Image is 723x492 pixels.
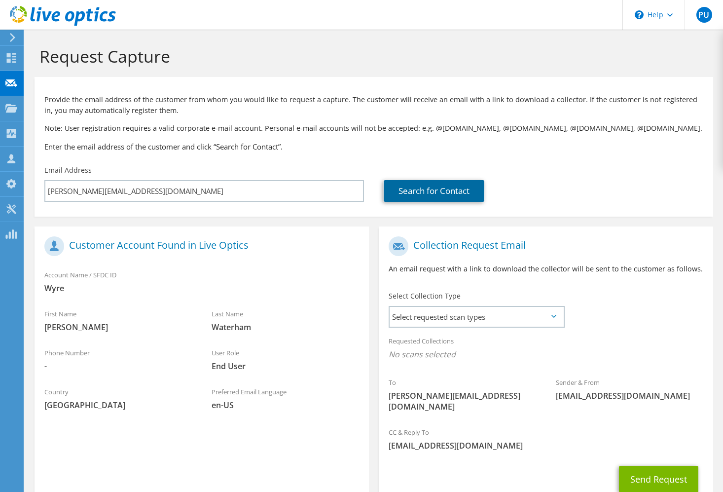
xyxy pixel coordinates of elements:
label: Email Address [44,165,92,175]
p: An email request with a link to download the collector will be sent to the customer as follows. [389,264,703,274]
div: Preferred Email Language [202,381,369,416]
h3: Enter the email address of the customer and click “Search for Contact”. [44,141,703,152]
span: Select requested scan types [390,307,563,327]
div: Last Name [202,303,369,338]
div: Sender & From [546,372,713,406]
h1: Request Capture [39,46,703,67]
p: Provide the email address of the customer from whom you would like to request a capture. The cust... [44,94,703,116]
svg: \n [635,10,644,19]
span: [EMAIL_ADDRESS][DOMAIN_NAME] [556,390,703,401]
div: Account Name / SFDC ID [35,265,369,299]
span: - [44,361,192,372]
span: Wyre [44,283,359,294]
span: [PERSON_NAME][EMAIL_ADDRESS][DOMAIN_NAME] [389,390,536,412]
label: Select Collection Type [389,291,461,301]
div: To [379,372,546,417]
span: PU [696,7,712,23]
span: No scans selected [389,349,703,360]
a: Search for Contact [384,180,484,202]
span: [PERSON_NAME] [44,322,192,333]
div: CC & Reply To [379,422,713,456]
span: [EMAIL_ADDRESS][DOMAIN_NAME] [389,440,703,451]
h1: Customer Account Found in Live Optics [44,236,354,256]
div: Requested Collections [379,331,713,367]
span: Waterham [212,322,359,333]
p: Note: User registration requires a valid corporate e-mail account. Personal e-mail accounts will ... [44,123,703,134]
h1: Collection Request Email [389,236,698,256]
span: End User [212,361,359,372]
div: Phone Number [35,342,202,377]
span: [GEOGRAPHIC_DATA] [44,400,192,411]
span: en-US [212,400,359,411]
div: First Name [35,303,202,338]
div: Country [35,381,202,416]
div: User Role [202,342,369,377]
